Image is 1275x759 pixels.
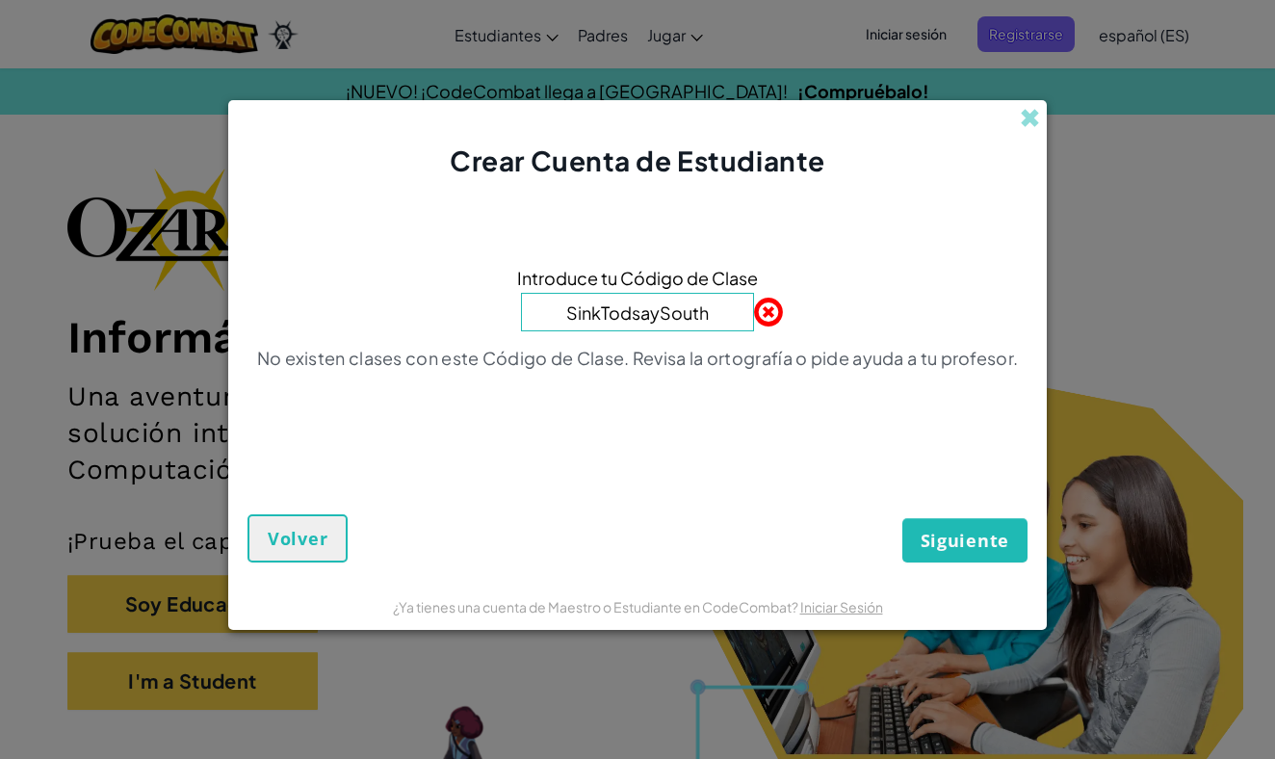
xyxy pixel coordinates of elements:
span: Crear Cuenta de Estudiante [450,144,825,177]
button: Volver [247,514,348,563]
span: Siguiente [921,529,1009,552]
a: Iniciar Sesión [800,598,883,615]
button: Siguiente [902,518,1028,563]
span: Introduce tu Código de Clase [517,264,758,292]
span: Volver [268,527,327,550]
span: ¿Ya tienes una cuenta de Maestro o Estudiante en CodeCombat? [393,598,800,615]
p: No existen clases con este Código de Clase. Revisa la ortografía o pide ayuda a tu profesor. [257,347,1019,370]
